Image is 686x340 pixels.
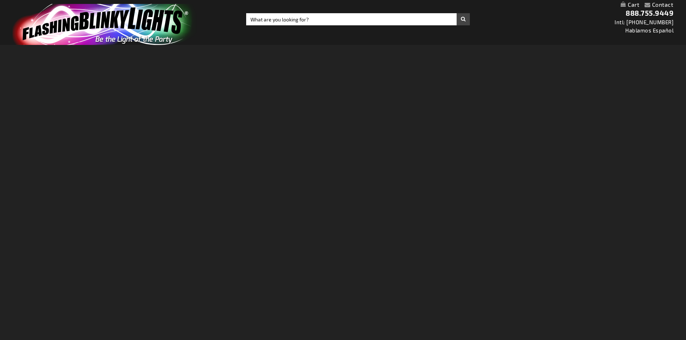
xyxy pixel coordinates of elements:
a: Contact [652,1,673,8]
img: FlashingBlinkyLights.com [13,4,197,45]
a: 888.755.9449 [626,9,673,17]
input: What are you looking for? [246,13,470,25]
a: Intl: [PHONE_NUMBER] [615,19,673,25]
a: store logo [7,4,235,45]
span: Hablamos Español [625,27,673,34]
button: Search [457,13,470,25]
